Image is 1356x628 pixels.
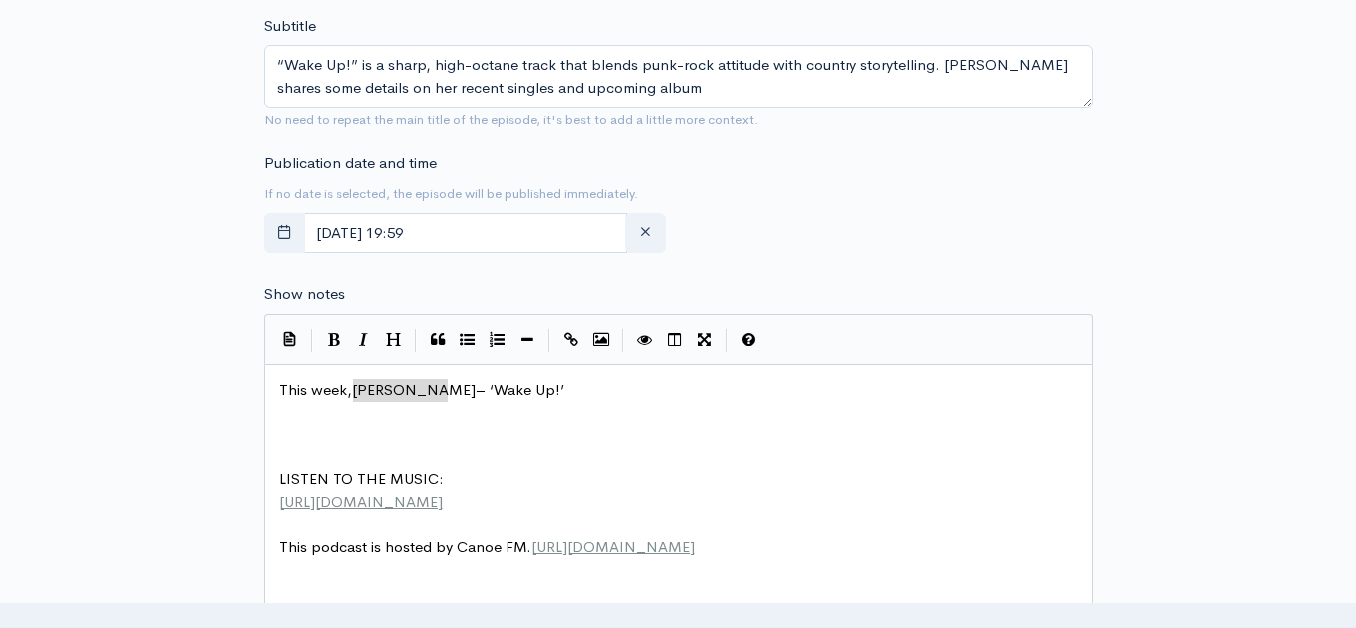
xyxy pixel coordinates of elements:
[264,213,305,254] button: toggle
[423,325,453,355] button: Quote
[512,325,542,355] button: Insert Horizontal Line
[734,325,764,355] button: Markdown Guide
[630,325,660,355] button: Toggle Preview
[690,325,720,355] button: Toggle Fullscreen
[349,325,379,355] button: Italic
[531,537,695,556] span: [URL][DOMAIN_NAME]
[279,537,695,556] span: This podcast is hosted by Canoe FM.
[279,492,443,511] span: [URL][DOMAIN_NAME]
[379,325,409,355] button: Heading
[660,325,690,355] button: Toggle Side by Side
[352,380,476,399] span: [PERSON_NAME]
[622,329,624,352] i: |
[319,325,349,355] button: Bold
[556,325,586,355] button: Create Link
[625,213,666,254] button: clear
[415,329,417,352] i: |
[264,153,437,175] label: Publication date and time
[311,329,313,352] i: |
[264,185,638,202] small: If no date is selected, the episode will be published immediately.
[264,111,758,128] small: No need to repeat the main title of the episode, it's best to add a little more context.
[483,325,512,355] button: Numbered List
[279,380,564,399] span: This week, – ‘Wake Up!’
[726,329,728,352] i: |
[264,283,345,306] label: Show notes
[279,470,444,488] span: LISTEN TO THE MUSIC:
[275,324,305,354] button: Insert Show Notes Template
[586,325,616,355] button: Insert Image
[548,329,550,352] i: |
[453,325,483,355] button: Generic List
[264,15,316,38] label: Subtitle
